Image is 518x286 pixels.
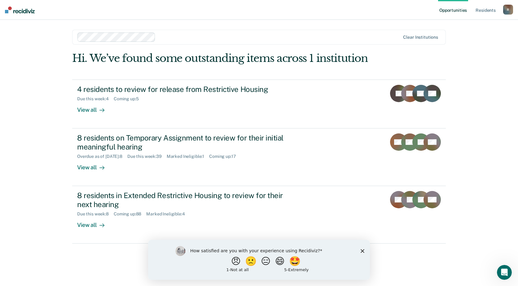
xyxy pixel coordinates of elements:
[72,80,446,128] a: 4 residents to review for release from Restrictive HousingDue this week:4Coming up:5View all
[114,211,146,217] div: Coming up : 88
[77,211,114,217] div: Due this week : 8
[148,240,370,280] iframe: Survey by Kim from Recidiviz
[72,186,446,244] a: 8 residents in Extended Restrictive Housing to review for their next hearingDue this week:8Coming...
[5,6,35,13] img: Recidiviz
[77,133,295,151] div: 8 residents on Temporary Assignment to review for their initial meaningful hearing
[503,5,513,15] button: R
[497,265,512,280] iframe: Intercom live chat
[77,96,114,102] div: Due this week : 4
[403,35,438,40] div: Clear institutions
[167,154,209,159] div: Marked Ineligible : 1
[77,101,112,113] div: View all
[72,128,446,186] a: 8 residents on Temporary Assignment to review for their initial meaningful hearingOverdue as of [...
[77,159,112,171] div: View all
[146,211,190,217] div: Marked Ineligible : 4
[77,154,127,159] div: Overdue as of [DATE] : 8
[72,52,371,65] div: Hi. We’ve found some outstanding items across 1 institution
[77,191,295,209] div: 8 residents in Extended Restrictive Housing to review for their next hearing
[127,154,167,159] div: Due this week : 39
[77,85,295,94] div: 4 residents to review for release from Restrictive Housing
[209,154,241,159] div: Coming up : 17
[114,96,144,102] div: Coming up : 5
[77,216,112,228] div: View all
